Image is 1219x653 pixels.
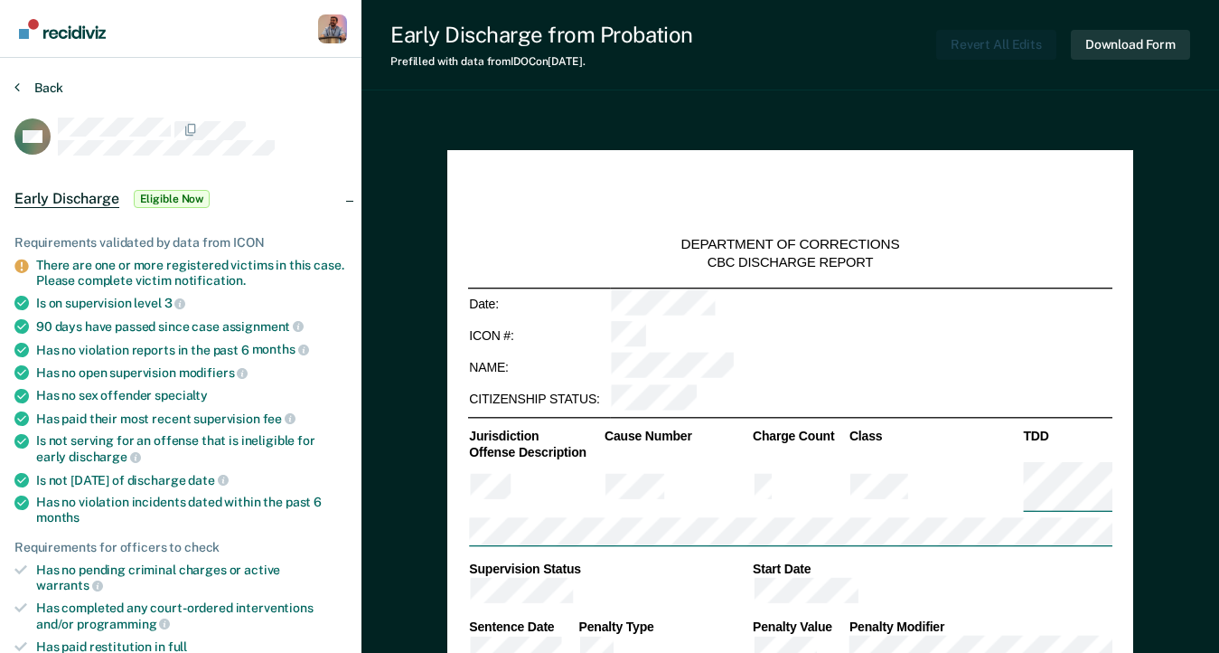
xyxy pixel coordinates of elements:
[164,296,186,310] span: 3
[36,364,347,381] div: Has no open supervision
[36,411,347,427] div: Has paid their most recent supervision
[752,561,1112,577] th: Start Date
[318,14,347,43] button: Profile dropdown button
[680,236,899,254] div: DEPARTMENT OF CORRECTIONS
[36,342,347,358] div: Has no violation reports in the past 6
[577,618,752,634] th: Penalty Type
[390,22,693,48] div: Early Discharge from Probation
[36,578,103,592] span: warrants
[155,388,208,402] span: specialty
[134,190,211,208] span: Eligible Now
[468,352,610,383] td: NAME:
[468,428,604,444] th: Jurisdiction
[179,365,248,380] span: modifiers
[77,617,170,631] span: programming
[708,254,873,271] div: CBC DISCHARGE REPORT
[14,540,347,555] div: Requirements for officers to check
[263,412,295,426] span: fee
[14,190,119,208] span: Early Discharge
[188,473,228,487] span: date
[36,258,347,289] div: There are one or more registered victims in this case. Please complete victim notification.
[36,495,347,525] div: Has no violation incidents dated within the past 6
[752,618,849,634] th: Penalty Value
[69,450,141,464] span: discharge
[1071,30,1190,60] button: Download Form
[752,428,849,444] th: Charge Count
[36,472,347,488] div: Is not [DATE] of discharge
[604,428,752,444] th: Cause Number
[468,561,752,577] th: Supervision Status
[468,618,577,634] th: Sentence Date
[468,383,610,415] td: CITIZENSHIP STATUS:
[14,235,347,251] div: Requirements validated by data from ICON
[36,433,347,464] div: Is not serving for an offense that is ineligible for early
[36,601,347,631] div: Has completed any court-ordered interventions and/or
[252,342,309,356] span: months
[36,318,347,335] div: 90 days have passed since case
[36,563,347,593] div: Has no pending criminal charges or active
[849,428,1023,444] th: Class
[14,80,63,96] button: Back
[36,295,347,311] div: Is on supervision level
[849,618,1112,634] th: Penalty Modifier
[936,30,1056,60] button: Revert All Edits
[468,288,610,320] td: Date:
[222,319,304,334] span: assignment
[36,510,80,525] span: months
[36,388,347,403] div: Has no sex offender
[468,320,610,352] td: ICON #:
[1022,428,1112,444] th: TDD
[390,55,693,68] div: Prefilled with data from IDOC on [DATE] .
[468,444,604,460] th: Offense Description
[19,19,106,39] img: Recidiviz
